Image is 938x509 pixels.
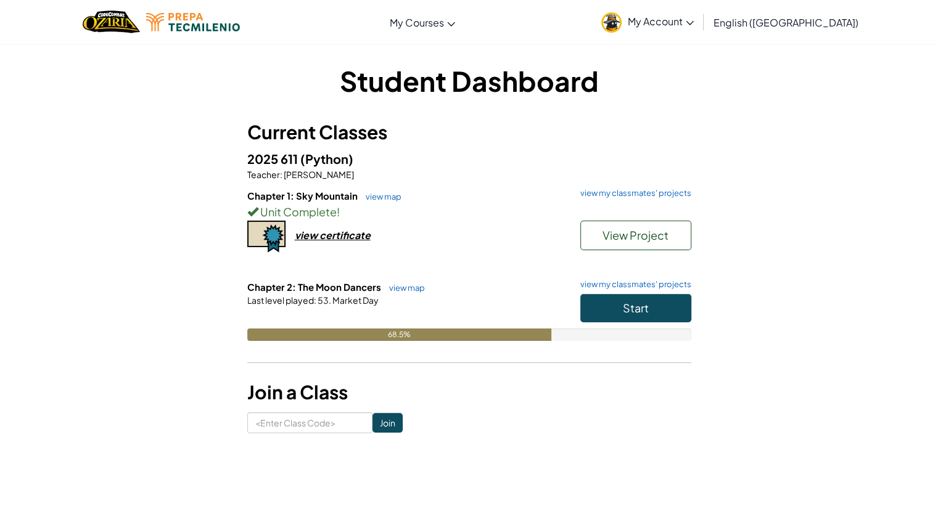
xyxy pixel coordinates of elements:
[314,295,316,306] span: :
[384,6,461,39] a: My Courses
[83,9,140,35] img: Home
[383,283,425,293] a: view map
[331,295,379,306] span: Market Day
[247,328,551,341] div: 68.5%
[247,62,691,100] h1: Student Dashboard
[247,221,286,253] img: certificate-icon.png
[300,151,353,166] span: (Python)
[247,190,360,202] span: Chapter 1: Sky Mountain
[603,228,669,242] span: View Project
[258,205,337,219] span: Unit Complete
[601,12,622,33] img: avatar
[628,15,694,28] span: My Account
[295,229,371,242] div: view certificate
[372,413,403,433] input: Join
[595,2,700,41] a: My Account
[146,13,240,31] img: Tecmilenio logo
[337,205,340,219] span: !
[247,412,372,433] input: <Enter Class Code>
[247,169,280,180] span: Teacher
[282,169,354,180] span: [PERSON_NAME]
[247,281,383,293] span: Chapter 2: The Moon Dancers
[623,301,649,315] span: Start
[360,192,401,202] a: view map
[714,16,858,29] span: English ([GEOGRAPHIC_DATA])
[574,189,691,197] a: view my classmates' projects
[247,378,691,406] h3: Join a Class
[390,16,444,29] span: My Courses
[574,280,691,288] a: view my classmates' projects
[580,294,691,322] button: Start
[247,118,691,146] h3: Current Classes
[707,6,865,39] a: English ([GEOGRAPHIC_DATA])
[247,151,300,166] span: 2025 611
[316,295,331,306] span: 53.
[280,169,282,180] span: :
[247,295,314,306] span: Last level played
[247,229,371,242] a: view certificate
[83,9,140,35] a: Ozaria by CodeCombat logo
[580,221,691,250] button: View Project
